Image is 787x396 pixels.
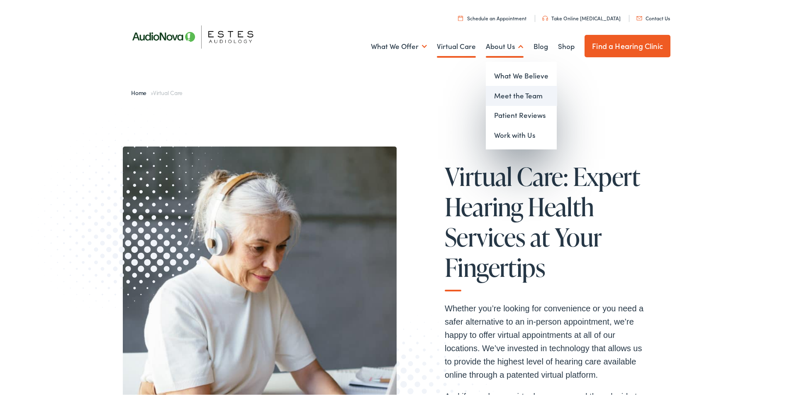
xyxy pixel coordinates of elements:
[371,29,427,60] a: What We Offer
[636,13,670,20] a: Contact Us
[458,14,463,19] img: utility icon
[558,29,575,60] a: Shop
[131,87,183,95] span: »
[437,29,476,60] a: Virtual Care
[486,104,557,124] a: Patient Reviews
[555,222,602,249] span: Your
[445,161,512,188] span: Virtual
[445,191,523,219] span: Hearing
[445,252,545,279] span: Fingertips
[636,15,642,19] img: utility icon
[153,87,183,95] span: Virtual Care
[486,124,557,144] a: Work with Us
[458,13,526,20] a: Schedule an Appointment
[19,93,238,319] img: Graphic image with a halftone pattern, contributing to the site's visual design.
[528,191,594,219] span: Health
[573,161,640,188] span: Expert
[486,64,557,84] a: What We Believe
[486,84,557,104] a: Meet the Team
[517,161,568,188] span: Care:
[542,13,621,20] a: Take Online [MEDICAL_DATA]
[585,33,670,56] a: Find a Hearing Clinic
[486,29,524,60] a: About Us
[445,222,525,249] span: Services
[542,14,548,19] img: utility icon
[534,29,548,60] a: Blog
[530,222,550,249] span: at
[131,87,151,95] a: Home
[445,300,644,380] p: Whether you’re looking for convenience or you need a safer alternative to an in-person appointmen...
